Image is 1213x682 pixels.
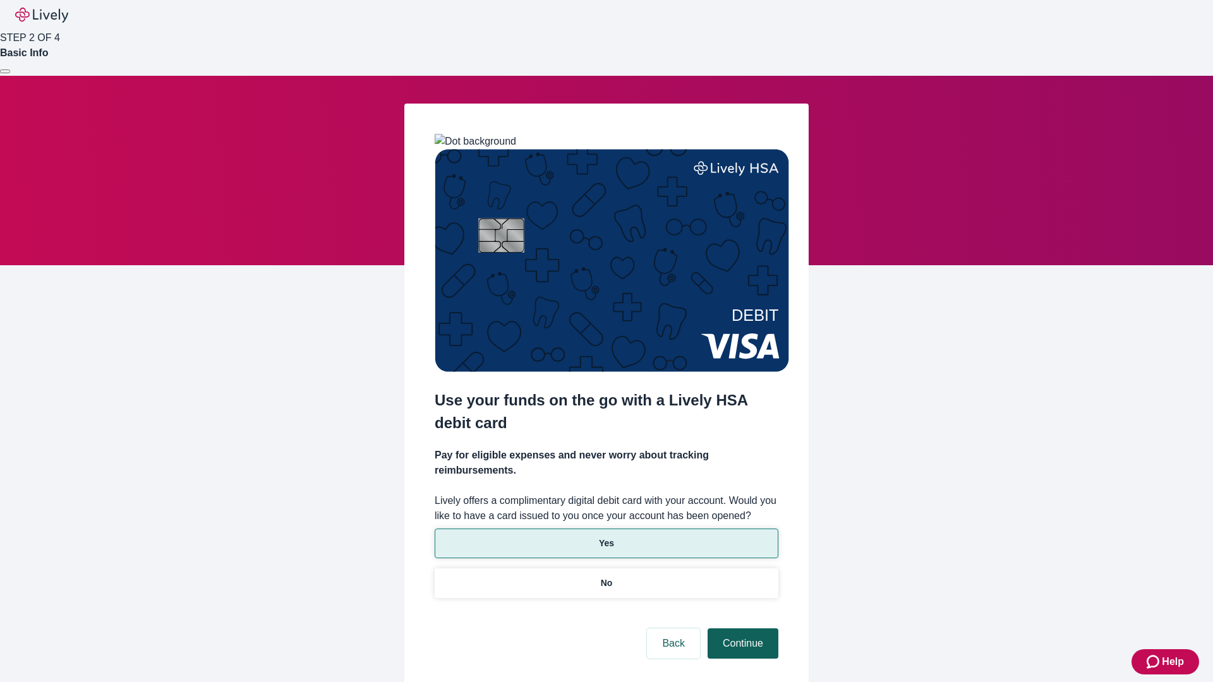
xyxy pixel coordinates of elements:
[435,568,778,598] button: No
[599,537,614,550] p: Yes
[647,628,700,659] button: Back
[1147,654,1162,669] svg: Zendesk support icon
[15,8,68,23] img: Lively
[601,577,613,590] p: No
[435,149,789,372] img: Debit card
[435,389,778,434] h2: Use your funds on the go with a Lively HSA debit card
[435,448,778,478] h4: Pay for eligible expenses and never worry about tracking reimbursements.
[435,493,778,523] label: Lively offers a complimentary digital debit card with your account. Would you like to have a card...
[1162,654,1184,669] span: Help
[1132,649,1199,674] button: Zendesk support iconHelp
[435,134,516,149] img: Dot background
[435,529,778,558] button: Yes
[708,628,778,659] button: Continue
